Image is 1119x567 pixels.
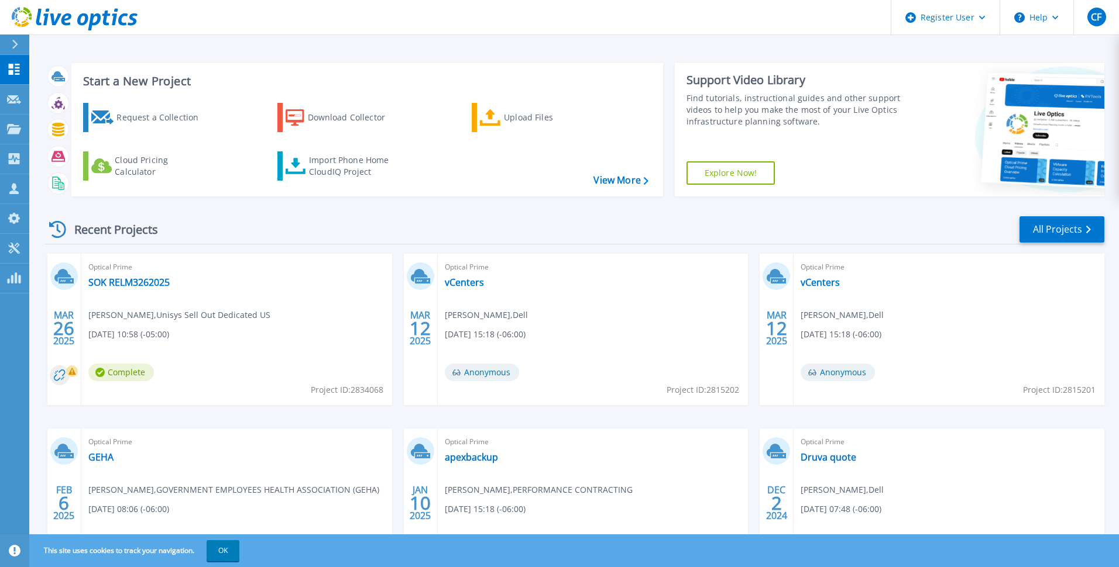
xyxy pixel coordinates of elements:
[83,103,214,132] a: Request a Collection
[766,482,788,524] div: DEC 2024
[88,483,379,496] span: [PERSON_NAME] , GOVERNMENT EMPLOYEES HEALTH ASSOCIATION (GEHA)
[88,261,385,274] span: Optical Prime
[801,435,1097,448] span: Optical Prime
[309,154,400,178] div: Import Phone Home CloudIQ Project
[766,307,788,350] div: MAR 2025
[445,309,528,321] span: [PERSON_NAME] , Dell
[1020,216,1104,243] a: All Projects
[686,92,905,127] div: Find tutorials, instructional guides and other support videos to help you make the most of your L...
[445,276,484,288] a: vCenters
[410,323,431,333] span: 12
[801,483,884,496] span: [PERSON_NAME] , Dell
[686,72,905,88] div: Support Video Library
[801,276,840,288] a: vCenters
[766,323,787,333] span: 12
[83,75,648,88] h3: Start a New Project
[1023,383,1096,396] span: Project ID: 2815201
[409,482,431,524] div: JAN 2025
[88,328,169,341] span: [DATE] 10:58 (-05:00)
[88,503,169,516] span: [DATE] 08:06 (-06:00)
[445,261,742,274] span: Optical Prime
[445,503,526,516] span: [DATE] 15:18 (-06:00)
[801,328,881,341] span: [DATE] 15:18 (-06:00)
[593,175,648,186] a: View More
[277,103,408,132] a: Download Collector
[88,364,154,381] span: Complete
[308,106,401,129] div: Download Collector
[667,383,739,396] span: Project ID: 2815202
[801,364,875,381] span: Anonymous
[88,451,114,463] a: GEHA
[801,451,856,463] a: Druva quote
[445,328,526,341] span: [DATE] 15:18 (-06:00)
[88,435,385,448] span: Optical Prime
[410,498,431,508] span: 10
[801,503,881,516] span: [DATE] 07:48 (-06:00)
[116,106,210,129] div: Request a Collection
[801,309,884,321] span: [PERSON_NAME] , Dell
[88,309,270,321] span: [PERSON_NAME] , Unisys Sell Out Dedicated US
[445,435,742,448] span: Optical Prime
[445,483,633,496] span: [PERSON_NAME] , PERFORMANCE CONTRACTING
[311,383,383,396] span: Project ID: 2834068
[686,161,775,185] a: Explore Now!
[53,482,75,524] div: FEB 2025
[88,276,170,288] a: SOK RELM3262025
[207,540,239,561] button: OK
[801,261,1097,274] span: Optical Prime
[472,103,602,132] a: Upload Files
[83,151,214,181] a: Cloud Pricing Calculator
[409,307,431,350] div: MAR 2025
[115,154,208,178] div: Cloud Pricing Calculator
[32,540,239,561] span: This site uses cookies to track your navigation.
[771,498,782,508] span: 2
[59,498,69,508] span: 6
[45,215,174,244] div: Recent Projects
[53,323,74,333] span: 26
[445,364,519,381] span: Anonymous
[53,307,75,350] div: MAR 2025
[445,451,498,463] a: apexbackup
[504,106,598,129] div: Upload Files
[1091,12,1101,22] span: CF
